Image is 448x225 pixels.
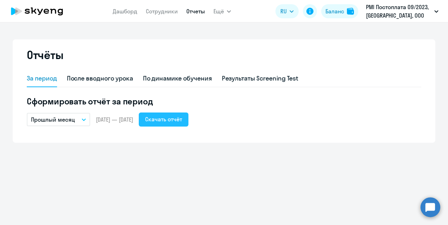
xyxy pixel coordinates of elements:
div: Результаты Screening Test [222,74,299,83]
button: Балансbalance [321,4,358,18]
span: RU [280,7,287,15]
h5: Сформировать отчёт за период [27,96,421,107]
span: Ещё [213,7,224,15]
div: После вводного урока [67,74,133,83]
img: balance [347,8,354,15]
a: Дашборд [113,8,137,15]
button: Ещё [213,4,231,18]
button: Прошлый месяц [27,113,90,126]
a: Сотрудники [146,8,178,15]
p: PMI Постоплата 09/2023, [GEOGRAPHIC_DATA], ООО [366,3,431,20]
p: Прошлый месяц [31,115,75,124]
div: По динамике обучения [143,74,212,83]
span: [DATE] — [DATE] [96,116,133,123]
a: Отчеты [186,8,205,15]
h2: Отчёты [27,48,63,62]
button: RU [275,4,299,18]
button: Скачать отчёт [139,112,188,127]
button: PMI Постоплата 09/2023, [GEOGRAPHIC_DATA], ООО [362,3,442,20]
div: Скачать отчёт [145,115,182,123]
div: За период [27,74,57,83]
div: Баланс [325,7,344,15]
